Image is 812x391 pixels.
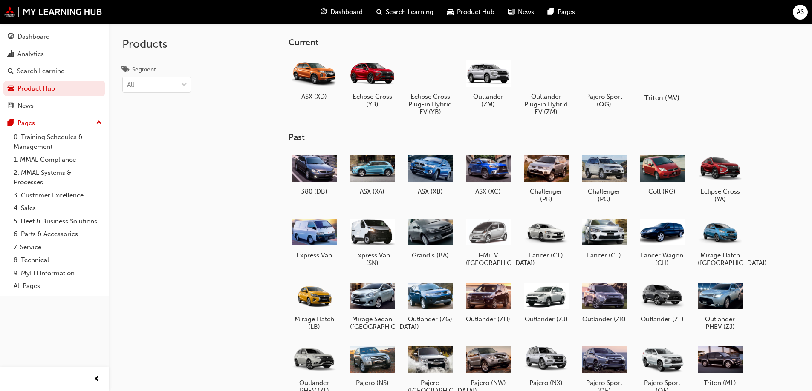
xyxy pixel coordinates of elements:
h5: Challenger (PB) [524,188,569,203]
span: tags-icon [122,66,129,74]
a: ASX (XC) [462,149,514,199]
span: news-icon [8,102,14,110]
a: News [3,98,105,114]
h5: Outlander (ZK) [582,315,627,323]
span: AS [797,7,804,17]
h5: ASX (XA) [350,188,395,195]
button: DashboardAnalyticsSearch LearningProduct HubNews [3,27,105,115]
h5: 380 (DB) [292,188,337,195]
a: 1. MMAL Compliance [10,153,105,166]
a: Outlander (ZG) [405,277,456,326]
a: Outlander (ZJ) [520,277,572,326]
div: Analytics [17,49,44,59]
a: 4. Sales [10,202,105,215]
h5: Mirage Hatch (LB) [292,315,337,331]
h5: ASX (XC) [466,188,511,195]
a: Analytics [3,46,105,62]
a: ASX (XB) [405,149,456,199]
h5: Challenger (PC) [582,188,627,203]
img: mmal [4,6,102,17]
h5: Mirage Hatch ([GEOGRAPHIC_DATA]) [698,251,743,267]
a: Outlander (ZL) [636,277,688,326]
a: 2. MMAL Systems & Processes [10,166,105,189]
span: down-icon [181,80,187,91]
h5: Outlander (ZH) [466,315,511,323]
a: Outlander Plug-in Hybrid EV (ZM) [520,54,572,119]
span: pages-icon [548,7,554,17]
a: Triton (ML) [694,341,746,390]
div: Pages [17,118,35,128]
span: guage-icon [321,7,327,17]
a: ASX (XD) [289,54,340,103]
a: news-iconNews [501,3,541,21]
button: AS [793,5,808,20]
a: Search Learning [3,63,105,79]
a: Challenger (PC) [578,149,630,206]
a: Outlander (ZM) [462,54,514,111]
a: Lancer (CJ) [578,213,630,263]
span: chart-icon [8,51,14,58]
a: All Pages [10,280,105,293]
a: 3. Customer Excellence [10,189,105,202]
a: ASX (XA) [347,149,398,199]
div: News [17,101,34,111]
h5: Lancer Wagon (CH) [640,251,685,267]
h5: I-MiEV ([GEOGRAPHIC_DATA]) [466,251,511,267]
a: 7. Service [10,241,105,254]
a: 9. MyLH Information [10,267,105,280]
a: Dashboard [3,29,105,45]
a: Grandis (BA) [405,213,456,263]
h3: Past [289,132,773,142]
span: prev-icon [94,374,100,385]
span: news-icon [508,7,514,17]
h5: Pajero (NX) [524,379,569,387]
a: I-MiEV ([GEOGRAPHIC_DATA]) [462,213,514,270]
h5: Mirage Sedan ([GEOGRAPHIC_DATA]) [350,315,395,331]
h5: Triton (MV) [638,94,685,102]
span: search-icon [8,68,14,75]
a: car-iconProduct Hub [440,3,501,21]
h5: Outlander Plug-in Hybrid EV (ZM) [524,93,569,116]
button: Pages [3,115,105,131]
a: Eclipse Cross (YA) [694,149,746,206]
h5: Pajero (NS) [350,379,395,387]
span: News [518,7,534,17]
a: 8. Technical [10,254,105,267]
div: Search Learning [17,66,65,76]
a: Lancer Wagon (CH) [636,213,688,270]
a: 5. Fleet & Business Solutions [10,215,105,228]
h2: Products [122,37,191,51]
h3: Current [289,37,773,47]
a: Mirage Hatch ([GEOGRAPHIC_DATA]) [694,213,746,270]
a: search-iconSearch Learning [370,3,440,21]
h5: ASX (XD) [292,93,337,100]
a: Pajero (NW) [462,341,514,390]
a: Mirage Hatch (LB) [289,277,340,334]
span: Dashboard [330,7,363,17]
h5: Eclipse Cross (YB) [350,93,395,108]
h5: Eclipse Cross (YA) [698,188,743,203]
h5: ASX (XB) [408,188,453,195]
a: Lancer (CF) [520,213,572,263]
a: pages-iconPages [541,3,582,21]
a: Express Van [289,213,340,263]
a: Colt (RG) [636,149,688,199]
a: 0. Training Schedules & Management [10,131,105,153]
h5: Eclipse Cross Plug-in Hybrid EV (YB) [408,93,453,116]
h5: Colt (RG) [640,188,685,195]
h5: Outlander (ZL) [640,315,685,323]
a: Express Van (SN) [347,213,398,270]
span: search-icon [376,7,382,17]
h5: Grandis (BA) [408,251,453,259]
span: car-icon [447,7,454,17]
a: Mirage Sedan ([GEOGRAPHIC_DATA]) [347,277,398,334]
div: All [127,80,134,90]
h5: Outlander (ZJ) [524,315,569,323]
a: 380 (DB) [289,149,340,199]
h5: Lancer (CJ) [582,251,627,259]
a: Challenger (PB) [520,149,572,206]
a: Eclipse Cross (YB) [347,54,398,111]
h5: Outlander PHEV (ZJ) [698,315,743,331]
